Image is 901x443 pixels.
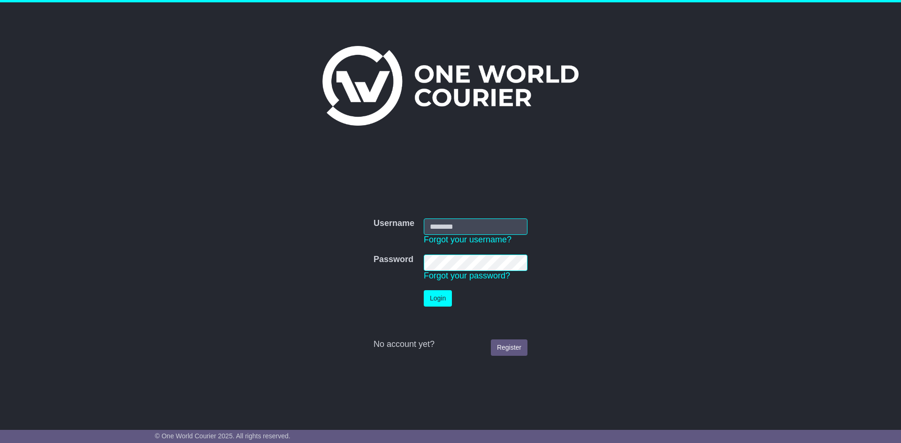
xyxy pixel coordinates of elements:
label: Username [374,218,414,229]
a: Forgot your username? [424,235,512,244]
div: No account yet? [374,339,527,350]
label: Password [374,255,413,265]
a: Register [491,339,527,356]
button: Login [424,290,452,307]
span: © One World Courier 2025. All rights reserved. [155,432,290,440]
img: One World [322,46,579,126]
a: Forgot your password? [424,271,510,280]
